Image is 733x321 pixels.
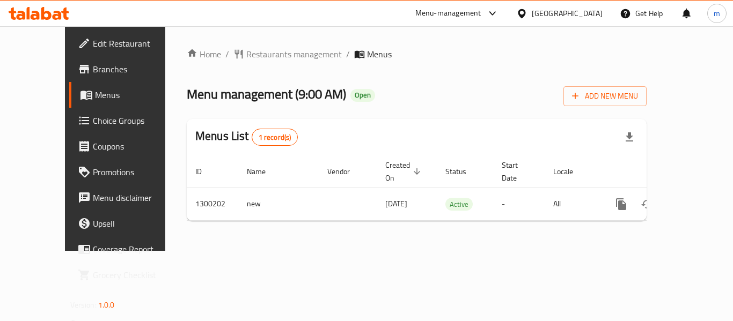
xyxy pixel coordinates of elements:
[714,8,720,19] span: m
[233,48,342,61] a: Restaurants management
[93,191,179,204] span: Menu disclaimer
[69,56,187,82] a: Branches
[225,48,229,61] li: /
[187,48,221,61] a: Home
[252,132,298,143] span: 1 record(s)
[532,8,603,19] div: [GEOGRAPHIC_DATA]
[350,91,375,100] span: Open
[93,166,179,178] span: Promotions
[69,185,187,211] a: Menu disclaimer
[69,133,187,159] a: Coupons
[70,298,97,312] span: Version:
[252,129,298,146] div: Total records count
[93,268,179,281] span: Grocery Checklist
[385,197,407,211] span: [DATE]
[493,188,545,220] td: -
[367,48,392,61] span: Menus
[93,217,179,230] span: Upsell
[69,236,187,262] a: Coverage Report
[69,108,187,133] a: Choice Groups
[247,165,280,178] span: Name
[553,165,587,178] span: Locale
[502,159,532,184] span: Start Date
[327,165,364,178] span: Vendor
[385,159,424,184] span: Created On
[93,243,179,256] span: Coverage Report
[445,165,480,178] span: Status
[69,211,187,236] a: Upsell
[93,37,179,50] span: Edit Restaurant
[246,48,342,61] span: Restaurants management
[346,48,350,61] li: /
[600,155,720,188] th: Actions
[238,188,319,220] td: new
[617,124,642,150] div: Export file
[93,114,179,127] span: Choice Groups
[195,128,298,146] h2: Menus List
[93,140,179,153] span: Coupons
[572,89,638,103] span: Add New Menu
[445,198,473,211] span: Active
[563,86,647,106] button: Add New Menu
[69,31,187,56] a: Edit Restaurant
[545,188,600,220] td: All
[93,63,179,76] span: Branches
[634,191,660,217] button: Change Status
[95,88,179,101] span: Menus
[187,48,647,61] nav: breadcrumb
[187,82,346,106] span: Menu management ( 9:00 AM )
[415,7,481,20] div: Menu-management
[187,188,238,220] td: 1300202
[69,82,187,108] a: Menus
[187,155,720,221] table: enhanced table
[69,262,187,288] a: Grocery Checklist
[195,165,216,178] span: ID
[98,298,115,312] span: 1.0.0
[609,191,634,217] button: more
[69,159,187,185] a: Promotions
